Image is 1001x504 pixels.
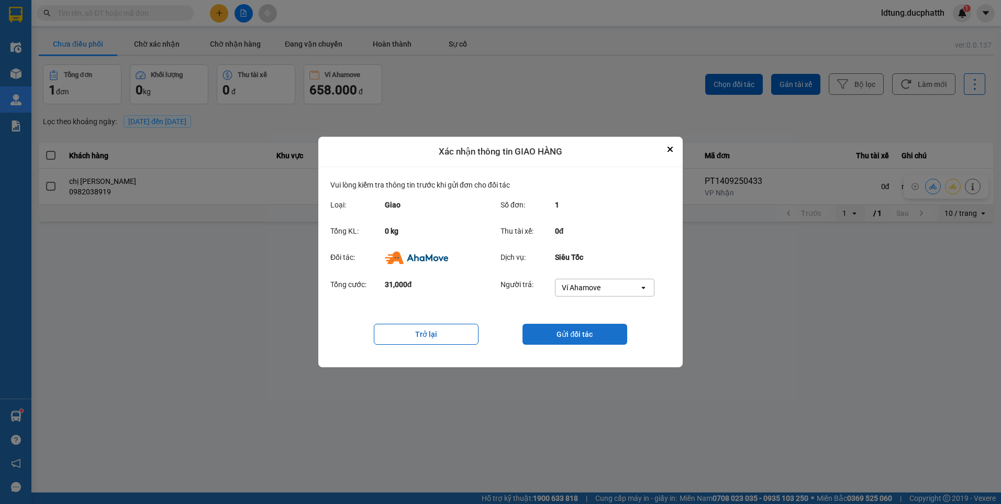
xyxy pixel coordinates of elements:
div: Đối tác: [330,251,385,264]
div: Loại: [330,199,385,211]
div: 0 kg [385,225,491,237]
div: Số đơn: [500,199,555,211]
div: Tổng cước: [330,279,385,297]
div: Dịch vụ: [500,251,555,264]
div: Ví Ahamove [562,282,600,293]
div: 31,000đ [385,279,491,297]
div: Xác nhận thông tin GIAO HÀNG [318,137,683,167]
svg: open [639,283,648,292]
button: Close [664,143,676,156]
div: 0đ [555,225,661,237]
div: Giao [385,199,491,211]
div: Thu tài xế: [500,225,555,237]
div: dialog [318,137,683,367]
div: Tổng KL: [330,225,385,237]
button: Gửi đối tác [522,324,627,345]
div: 1 [555,199,661,211]
div: Vui lòng kiểm tra thông tin trước khi gửi đơn cho đối tác [330,179,671,195]
button: Trở lại [374,324,479,345]
img: Ahamove [385,251,448,264]
div: Siêu Tốc [555,251,661,264]
div: Người trả: [500,279,555,297]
